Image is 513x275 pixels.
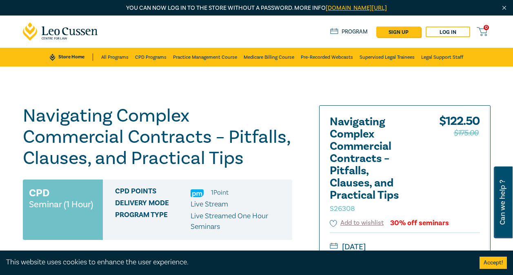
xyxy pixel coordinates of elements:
button: Accept cookies [480,257,507,269]
li: 1 Point [211,187,229,198]
span: Live Stream [191,200,228,209]
span: Delivery Mode [115,199,191,210]
p: You can now log in to the store without a password. More info [23,4,491,13]
span: $175.00 [454,126,479,140]
h3: CPD [29,186,49,200]
small: Seminar (1 Hour) [29,200,93,208]
small: S26308 [330,204,355,213]
span: Program type [115,211,191,232]
a: [DOMAIN_NAME][URL] [326,4,387,12]
a: Medicare Billing Course [244,48,294,67]
div: 30% off seminars [390,219,449,227]
span: Can we help ? [499,171,506,233]
span: 0 [484,25,489,30]
span: CPD Points [115,187,191,198]
a: Practice Management Course [173,48,237,67]
a: Pre-Recorded Webcasts [301,48,353,67]
a: CPD Programs [135,48,167,67]
h1: Navigating Complex Commercial Contracts – Pitfalls, Clauses, and Practical Tips [23,105,292,169]
a: Store Home [50,53,93,61]
button: Description [23,248,292,273]
img: Close [501,4,508,11]
h2: Navigating Complex Commercial Contracts – Pitfalls, Clauses, and Practical Tips [330,116,420,214]
a: sign up [376,27,421,37]
div: This website uses cookies to enhance the user experience. [6,257,467,268]
img: Practice Management & Business Skills [191,189,204,197]
a: All Programs [101,48,129,67]
button: Add to wishlist [330,218,384,228]
a: Legal Support Staff [421,48,463,67]
a: Log in [426,27,470,37]
div: $ 122.50 [439,116,480,218]
p: Live Streamed One Hour Seminars [191,211,286,232]
a: Supervised Legal Trainees [360,48,415,67]
small: [DATE] [330,240,480,253]
a: Program [330,28,368,35]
